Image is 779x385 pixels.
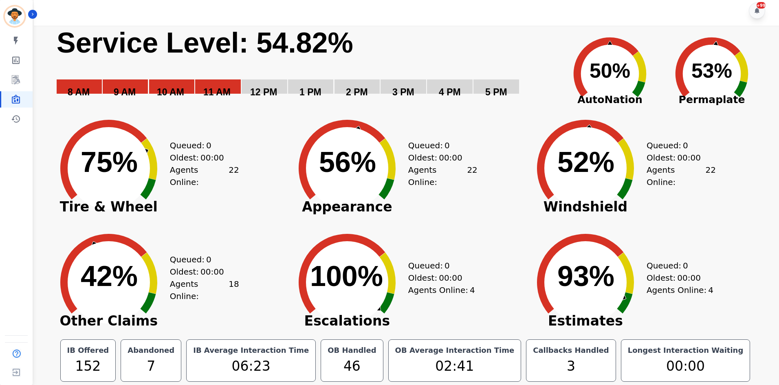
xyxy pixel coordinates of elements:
text: 53% [691,59,732,82]
text: 9 AM [114,87,136,97]
span: 00:00 [200,152,224,164]
div: Oldest: [408,272,469,284]
text: 1 PM [299,87,321,97]
text: 100% [310,260,383,292]
span: 4 [708,284,713,296]
text: 50% [590,59,630,82]
text: 56% [319,146,376,178]
span: Estimates [524,317,647,325]
span: 00:00 [200,266,224,278]
div: Queued: [408,139,469,152]
img: Bordered avatar [5,7,24,26]
div: OB Average Interaction Time [394,345,516,356]
div: +99 [757,2,766,9]
svg: Service Level: 0% [56,26,557,109]
text: 4 PM [439,87,461,97]
div: Queued: [408,260,469,272]
span: 0 [683,139,688,152]
span: 00:00 [439,272,462,284]
span: 22 [705,164,715,188]
text: 12 PM [250,87,277,97]
span: 0 [445,260,450,272]
div: 152 [66,356,111,376]
span: 00:00 [677,272,701,284]
div: Queued: [170,253,231,266]
span: 22 [467,164,477,188]
div: IB Average Interaction Time [191,345,310,356]
div: Queued: [647,260,708,272]
div: Agents Online: [408,284,478,296]
div: Agents Online: [170,278,239,302]
div: Oldest: [647,272,708,284]
text: 5 PM [485,87,507,97]
text: 93% [557,260,614,292]
div: Oldest: [408,152,469,164]
span: 18 [229,278,239,302]
text: 10 AM [157,87,184,97]
span: 0 [206,139,211,152]
span: 0 [206,253,211,266]
div: 7 [126,356,176,376]
text: 11 AM [203,87,231,97]
span: 4 [470,284,475,296]
span: Permaplate [661,92,763,108]
div: Queued: [647,139,708,152]
div: Agents Online: [408,164,478,188]
div: Agents Online: [170,164,239,188]
div: Agents Online: [647,164,716,188]
span: 00:00 [677,152,701,164]
div: 46 [326,356,378,376]
span: Escalations [286,317,408,325]
span: 0 [683,260,688,272]
div: Oldest: [170,152,231,164]
div: 00:00 [626,356,745,376]
span: AutoNation [559,92,661,108]
div: Queued: [170,139,231,152]
span: Other Claims [48,317,170,325]
span: Appearance [286,203,408,211]
text: 42% [81,260,138,292]
span: 22 [229,164,239,188]
text: 52% [557,146,614,178]
div: Oldest: [647,152,708,164]
span: 0 [445,139,450,152]
div: Oldest: [170,266,231,278]
div: IB Offered [66,345,111,356]
text: 2 PM [346,87,368,97]
div: 06:23 [191,356,310,376]
span: Windshield [524,203,647,211]
text: Service Level: 54.82% [57,27,353,59]
div: OB Handled [326,345,378,356]
text: 75% [81,146,138,178]
span: Tire & Wheel [48,203,170,211]
div: Longest Interaction Waiting [626,345,745,356]
text: 8 AM [68,87,90,97]
div: Abandoned [126,345,176,356]
text: 3 PM [392,87,414,97]
div: 3 [531,356,611,376]
div: Callbacks Handled [531,345,611,356]
div: Agents Online: [647,284,716,296]
div: 02:41 [394,356,516,376]
span: 00:00 [439,152,462,164]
